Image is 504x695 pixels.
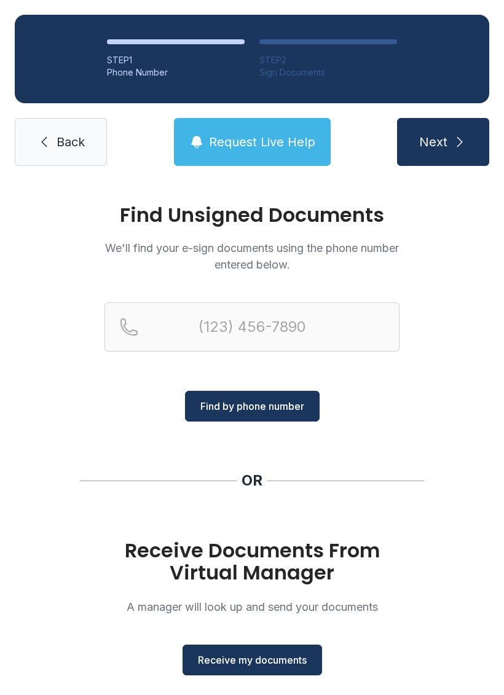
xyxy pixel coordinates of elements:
[419,133,447,151] span: Next
[104,599,400,615] p: A manager will look up and send your documents
[200,399,304,414] span: Find by phone number
[259,66,397,79] div: Sign Documents
[104,540,400,584] h1: Receive Documents From Virtual Manager
[209,133,315,151] span: Request Live Help
[104,205,400,225] h1: Find Unsigned Documents
[104,240,400,273] p: We'll find your e-sign documents using the phone number entered below.
[107,66,245,79] div: Phone Number
[242,471,262,490] div: OR
[57,133,85,151] span: Back
[259,54,397,66] div: STEP 2
[104,302,400,351] input: Reservation phone number
[107,54,245,66] div: STEP 1
[198,653,307,667] span: Receive my documents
